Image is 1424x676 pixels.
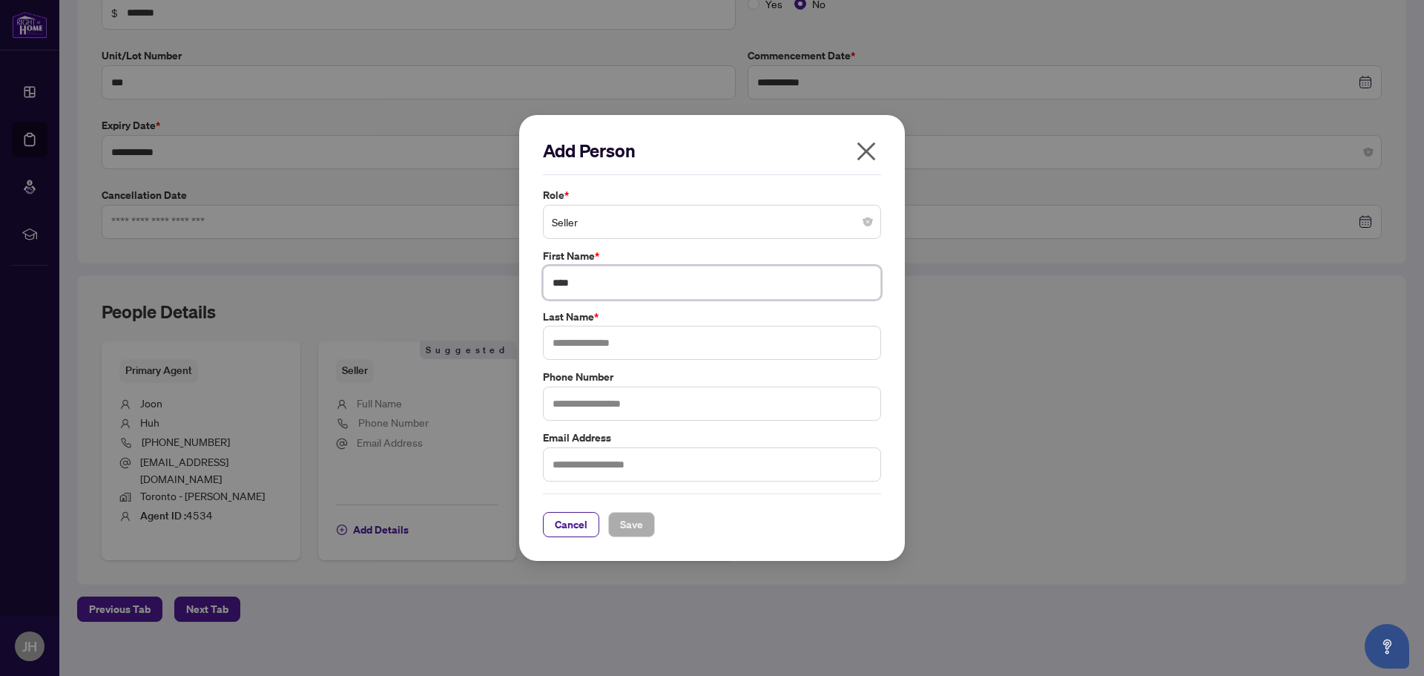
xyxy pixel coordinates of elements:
[1365,624,1409,669] button: Open asap
[543,139,881,163] h2: Add Person
[543,430,881,446] label: Email Address
[543,512,599,537] button: Cancel
[543,309,881,325] label: Last Name
[543,248,881,264] label: First Name
[552,208,872,236] span: Seller
[543,369,881,385] label: Phone Number
[854,140,878,163] span: close
[555,513,587,536] span: Cancel
[543,187,881,203] label: Role
[608,512,655,537] button: Save
[863,217,872,226] span: close-circle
